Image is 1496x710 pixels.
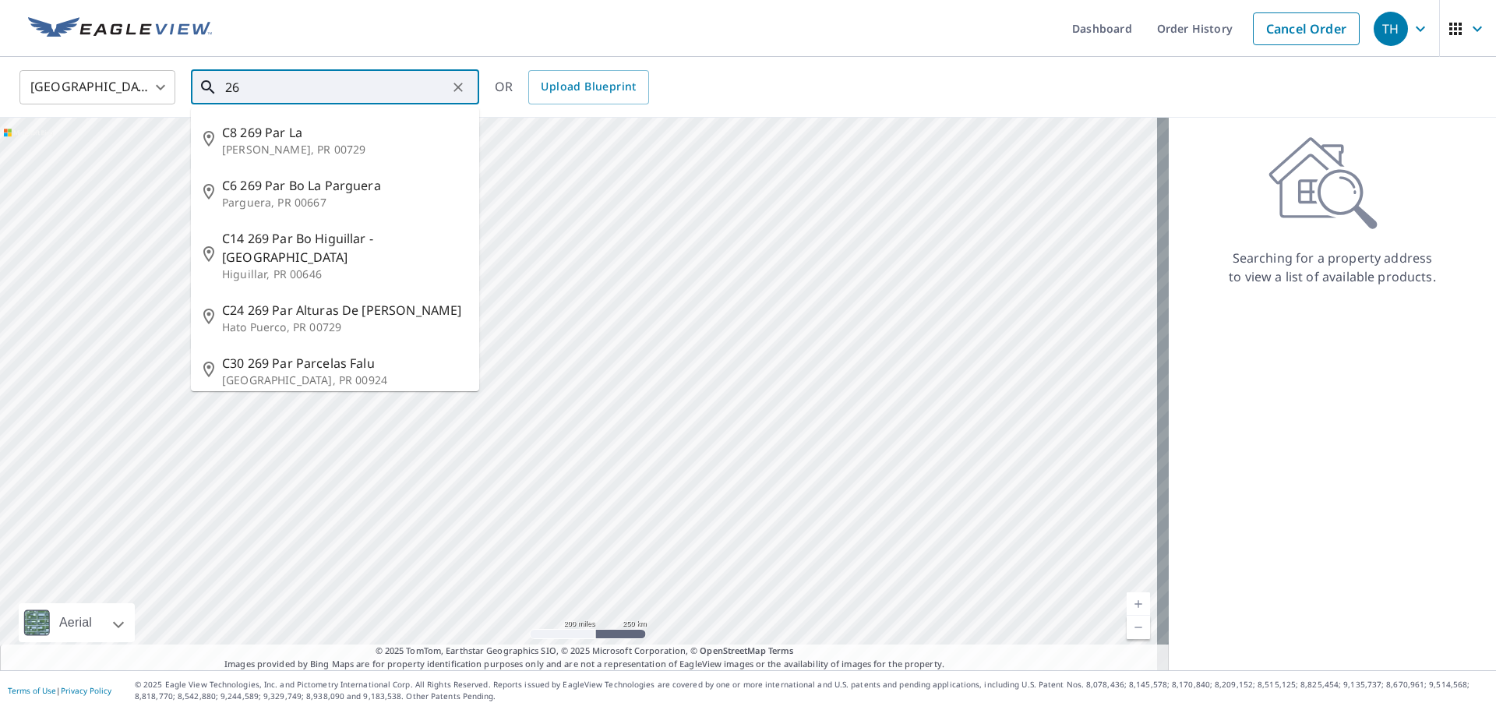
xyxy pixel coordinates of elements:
div: OR [495,70,649,104]
div: [GEOGRAPHIC_DATA] [19,65,175,109]
p: Higuillar, PR 00646 [222,267,467,282]
p: [PERSON_NAME], PR 00729 [222,142,467,157]
span: C6 269 Par Bo La Parguera [222,176,467,195]
div: TH [1374,12,1408,46]
span: C24 269 Par Alturas De [PERSON_NAME] [222,301,467,320]
input: Search by address or latitude-longitude [225,65,447,109]
p: | [8,686,111,695]
a: OpenStreetMap [700,645,765,656]
a: Current Level 5, Zoom In [1127,592,1150,616]
div: Aerial [19,603,135,642]
button: Clear [447,76,469,98]
a: Terms of Use [8,685,56,696]
a: Terms [768,645,794,656]
p: Parguera, PR 00667 [222,195,467,210]
span: © 2025 TomTom, Earthstar Geographics SIO, © 2025 Microsoft Corporation, © [376,645,794,658]
span: C14 269 Par Bo Higuillar -[GEOGRAPHIC_DATA] [222,229,467,267]
a: Current Level 5, Zoom Out [1127,616,1150,639]
p: [GEOGRAPHIC_DATA], PR 00924 [222,373,467,388]
a: Cancel Order [1253,12,1360,45]
p: Hato Puerco, PR 00729 [222,320,467,335]
a: Privacy Policy [61,685,111,696]
img: EV Logo [28,17,212,41]
span: C30 269 Par Parcelas Falu [222,354,467,373]
a: Upload Blueprint [528,70,648,104]
div: Aerial [55,603,97,642]
span: Upload Blueprint [541,77,636,97]
span: C8 269 Par La [222,123,467,142]
p: © 2025 Eagle View Technologies, Inc. and Pictometry International Corp. All Rights Reserved. Repo... [135,679,1488,702]
p: Searching for a property address to view a list of available products. [1228,249,1437,286]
